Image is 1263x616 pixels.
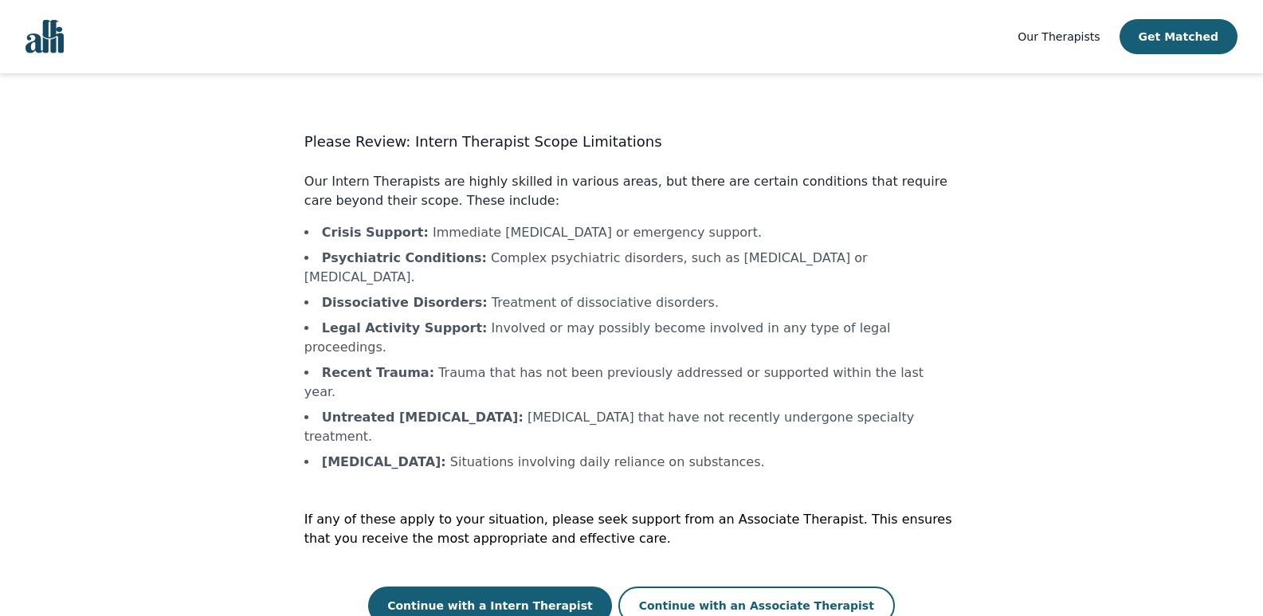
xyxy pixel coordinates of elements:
a: Our Therapists [1018,27,1100,46]
p: Our Intern Therapists are highly skilled in various areas, but there are certain conditions that ... [304,172,959,210]
span: Our Therapists [1018,30,1100,43]
button: Get Matched [1120,19,1238,54]
b: Recent Trauma : [322,365,434,380]
b: Untreated [MEDICAL_DATA] : [322,410,524,425]
b: Dissociative Disorders : [322,295,488,310]
b: Crisis Support : [322,225,429,240]
b: [MEDICAL_DATA] : [322,454,446,469]
li: Immediate [MEDICAL_DATA] or emergency support. [304,223,959,242]
h3: Please Review: Intern Therapist Scope Limitations [304,131,959,153]
b: Psychiatric Conditions : [322,250,487,265]
li: Trauma that has not been previously addressed or supported within the last year. [304,363,959,402]
li: Treatment of dissociative disorders. [304,293,959,312]
b: Legal Activity Support : [322,320,488,335]
li: Situations involving daily reliance on substances. [304,453,959,472]
li: Complex psychiatric disorders, such as [MEDICAL_DATA] or [MEDICAL_DATA]. [304,249,959,287]
li: Involved or may possibly become involved in any type of legal proceedings. [304,319,959,357]
li: [MEDICAL_DATA] that have not recently undergone specialty treatment. [304,408,959,446]
p: If any of these apply to your situation, please seek support from an Associate Therapist. This en... [304,510,959,548]
img: alli logo [25,20,64,53]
